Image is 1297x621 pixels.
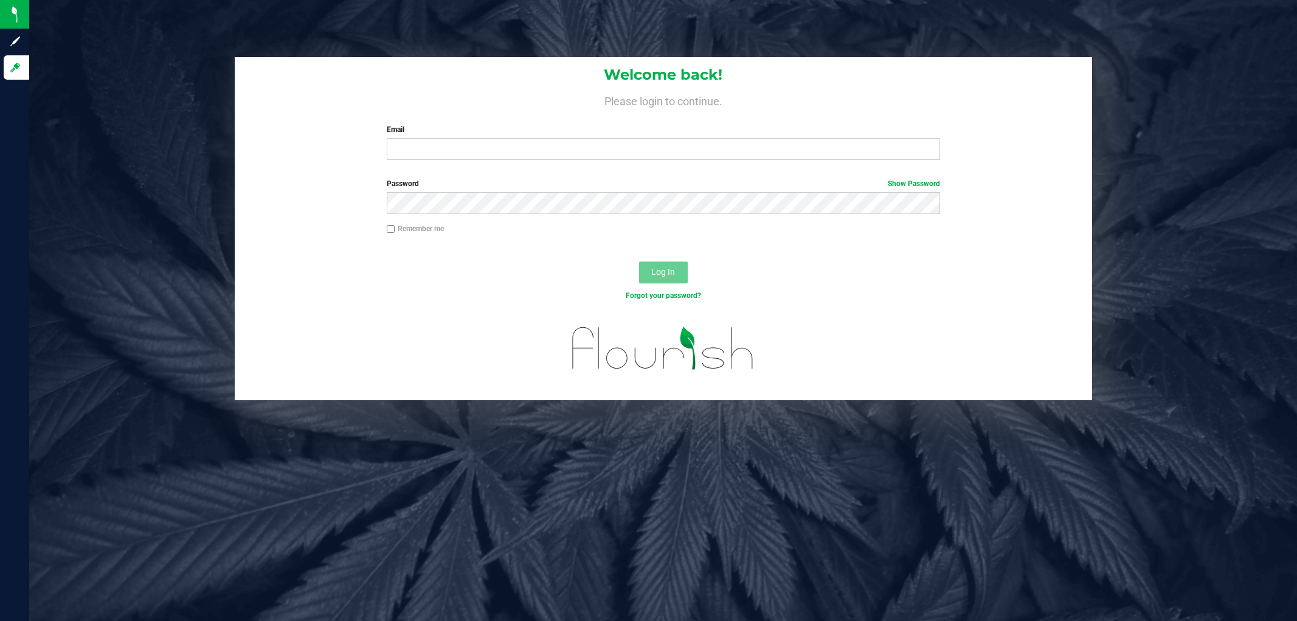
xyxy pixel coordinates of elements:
[235,92,1092,107] h4: Please login to continue.
[888,179,940,188] a: Show Password
[9,61,21,74] inline-svg: Log in
[626,291,701,300] a: Forgot your password?
[9,35,21,47] inline-svg: Sign up
[639,262,688,283] button: Log In
[235,67,1092,83] h1: Welcome back!
[387,223,444,234] label: Remember me
[387,179,419,188] span: Password
[556,314,770,383] img: flourish_logo.svg
[387,124,940,135] label: Email
[651,267,675,277] span: Log In
[387,225,395,234] input: Remember me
